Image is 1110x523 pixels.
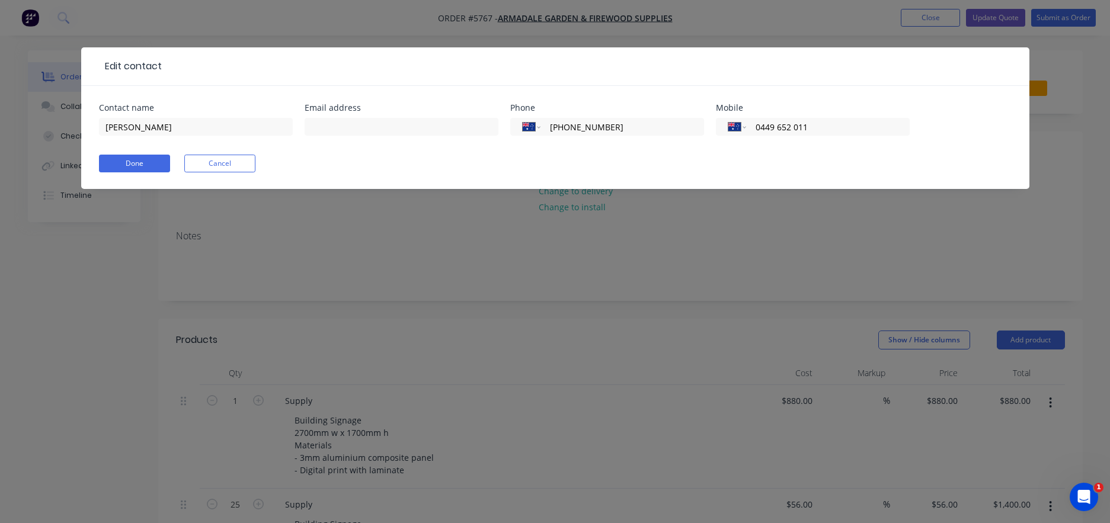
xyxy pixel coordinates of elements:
button: Done [99,155,170,172]
div: Contact name [99,104,293,112]
div: Email address [305,104,498,112]
span: 1 [1094,483,1103,492]
iframe: Intercom live chat [1070,483,1098,511]
div: Edit contact [99,59,162,73]
button: Cancel [184,155,255,172]
div: Phone [510,104,704,112]
div: Mobile [716,104,910,112]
